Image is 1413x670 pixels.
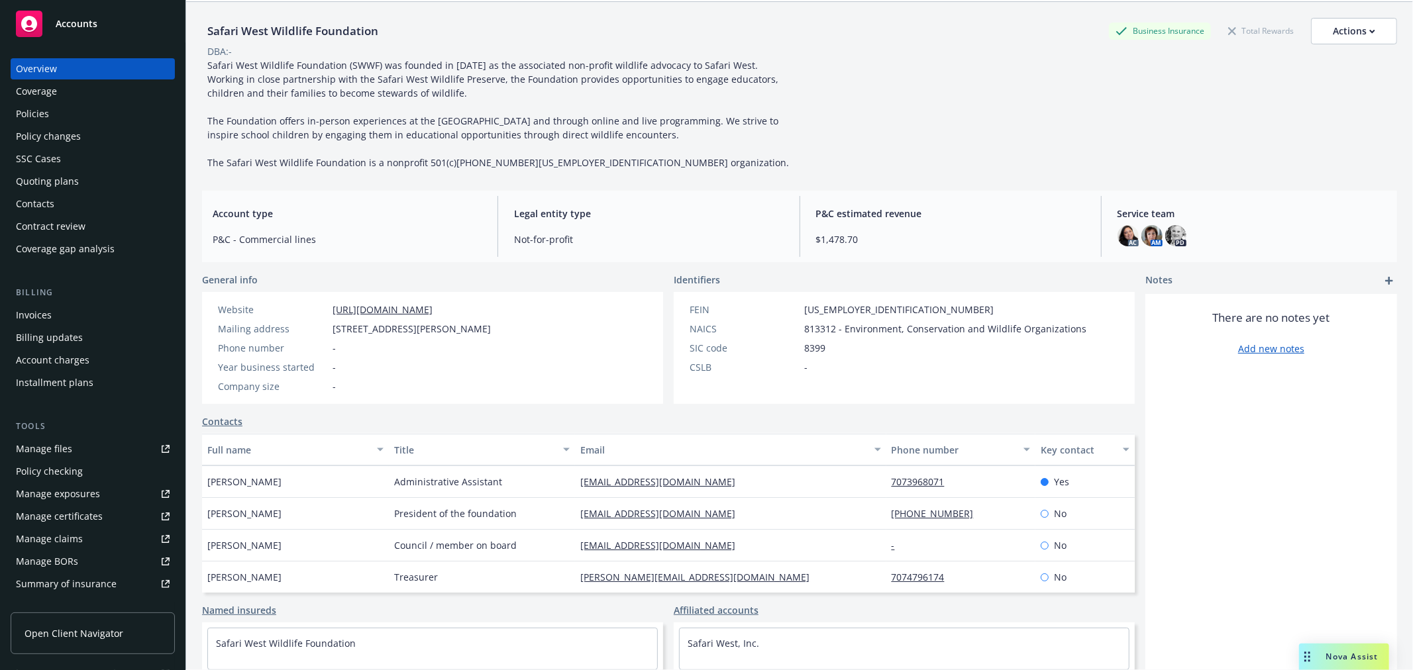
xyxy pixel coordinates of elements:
[218,322,327,336] div: Mailing address
[1326,651,1379,662] span: Nova Assist
[16,148,61,169] div: SSC Cases
[207,506,282,520] span: [PERSON_NAME]
[11,372,175,393] a: Installment plans
[892,571,955,583] a: 7074796174
[16,193,54,215] div: Contacts
[213,232,482,246] span: P&C - Commercial lines
[816,232,1085,246] span: $1,478.70
[804,303,994,316] span: [US_EMPLOYER_IDENTIFICATION_NUMBER]
[1054,475,1069,489] span: Yes
[11,438,175,459] a: Manage files
[16,483,100,504] div: Manage exposures
[394,443,556,457] div: Title
[1165,225,1186,246] img: photo
[1118,207,1387,220] span: Service team
[1109,23,1211,39] div: Business Insurance
[202,23,384,40] div: Safari West Wildlife Foundation
[207,59,789,169] span: Safari West Wildlife Foundation (SWWF) was founded in [DATE] as the associated non-profit wildlif...
[690,341,799,355] div: SIC code
[690,303,799,316] div: FEIN
[1222,23,1300,39] div: Total Rewards
[11,126,175,147] a: Policy changes
[216,637,356,649] a: Safari West Wildlife Foundation
[674,603,759,617] a: Affiliated accounts
[1118,225,1139,246] img: photo
[690,360,799,374] div: CSLB
[1299,644,1316,670] div: Drag to move
[16,438,72,459] div: Manage files
[580,507,746,520] a: [EMAIL_ADDRESS][DOMAIN_NAME]
[1311,18,1397,44] button: Actions
[886,434,1035,465] button: Phone number
[688,637,759,649] a: Safari West, Inc.
[690,322,799,336] div: NAICS
[892,539,906,551] a: -
[514,207,783,220] span: Legal entity type
[207,44,232,58] div: DBA: -
[16,528,83,550] div: Manage claims
[892,507,984,520] a: [PHONE_NUMBER]
[16,238,115,260] div: Coverage gap analysis
[11,5,175,42] a: Accounts
[16,216,85,237] div: Contract review
[333,360,336,374] span: -
[11,238,175,260] a: Coverage gap analysis
[16,506,103,527] div: Manage certificates
[207,570,282,584] span: [PERSON_NAME]
[333,303,433,316] a: [URL][DOMAIN_NAME]
[11,573,175,595] a: Summary of insurance
[16,81,57,102] div: Coverage
[202,273,258,287] span: General info
[16,327,83,348] div: Billing updates
[11,596,175,617] a: Policy AI ingestions
[1141,225,1163,246] img: photo
[892,443,1016,457] div: Phone number
[580,539,746,551] a: [EMAIL_ADDRESS][DOMAIN_NAME]
[11,103,175,124] a: Policies
[16,103,49,124] div: Policies
[207,443,369,457] div: Full name
[1054,538,1067,552] span: No
[892,475,955,488] a: 7073968071
[1145,273,1173,289] span: Notes
[1238,342,1304,356] a: Add new notes
[11,81,175,102] a: Coverage
[333,341,336,355] span: -
[202,414,242,428] a: Contacts
[389,434,576,465] button: Title
[213,207,482,220] span: Account type
[11,528,175,550] a: Manage claims
[202,434,389,465] button: Full name
[11,286,175,299] div: Billing
[1041,443,1115,457] div: Key contact
[11,483,175,504] span: Manage exposures
[11,58,175,79] a: Overview
[394,506,517,520] span: President of the foundation
[1381,273,1397,289] a: add
[11,327,175,348] a: Billing updates
[11,506,175,527] a: Manage certificates
[16,573,117,595] div: Summary of insurance
[580,571,820,583] a: [PERSON_NAME][EMAIL_ADDRESS][DOMAIN_NAME]
[16,551,78,572] div: Manage BORs
[218,379,327,393] div: Company size
[1299,644,1389,670] button: Nova Assist
[1054,506,1067,520] span: No
[16,461,83,482] div: Policy checking
[202,603,276,617] a: Named insureds
[11,420,175,433] div: Tools
[11,551,175,572] a: Manage BORs
[218,360,327,374] div: Year business started
[56,19,97,29] span: Accounts
[16,305,52,326] div: Invoices
[218,303,327,316] div: Website
[16,171,79,192] div: Quoting plans
[580,475,746,488] a: [EMAIL_ADDRESS][DOMAIN_NAME]
[394,570,438,584] span: Treasurer
[11,350,175,371] a: Account charges
[25,626,123,640] span: Open Client Navigator
[1035,434,1135,465] button: Key contact
[575,434,886,465] button: Email
[1054,570,1067,584] span: No
[333,322,491,336] span: [STREET_ADDRESS][PERSON_NAME]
